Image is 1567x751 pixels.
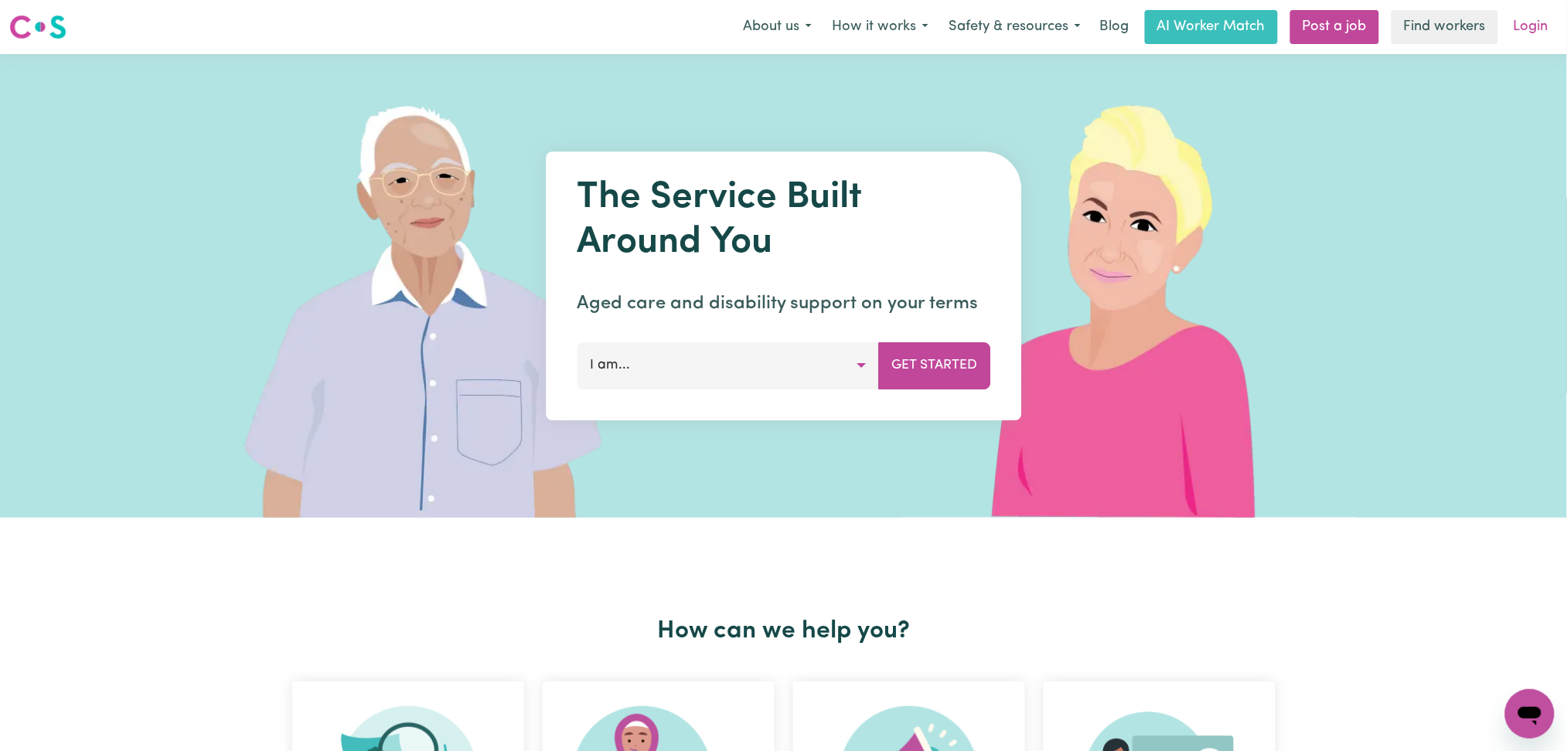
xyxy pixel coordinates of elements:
[1091,10,1139,44] a: Blog
[9,13,66,41] img: Careseekers logo
[733,11,822,43] button: About us
[577,290,990,318] p: Aged care and disability support on your terms
[1392,10,1498,44] a: Find workers
[9,9,66,45] a: Careseekers logo
[1290,10,1379,44] a: Post a job
[577,342,879,389] button: I am...
[1505,689,1555,739] iframe: Button to launch messaging window
[878,342,990,389] button: Get Started
[822,11,938,43] button: How it works
[577,176,990,265] h1: The Service Built Around You
[1145,10,1278,44] a: AI Worker Match
[283,617,1285,646] h2: How can we help you?
[1504,10,1558,44] a: Login
[938,11,1091,43] button: Safety & resources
